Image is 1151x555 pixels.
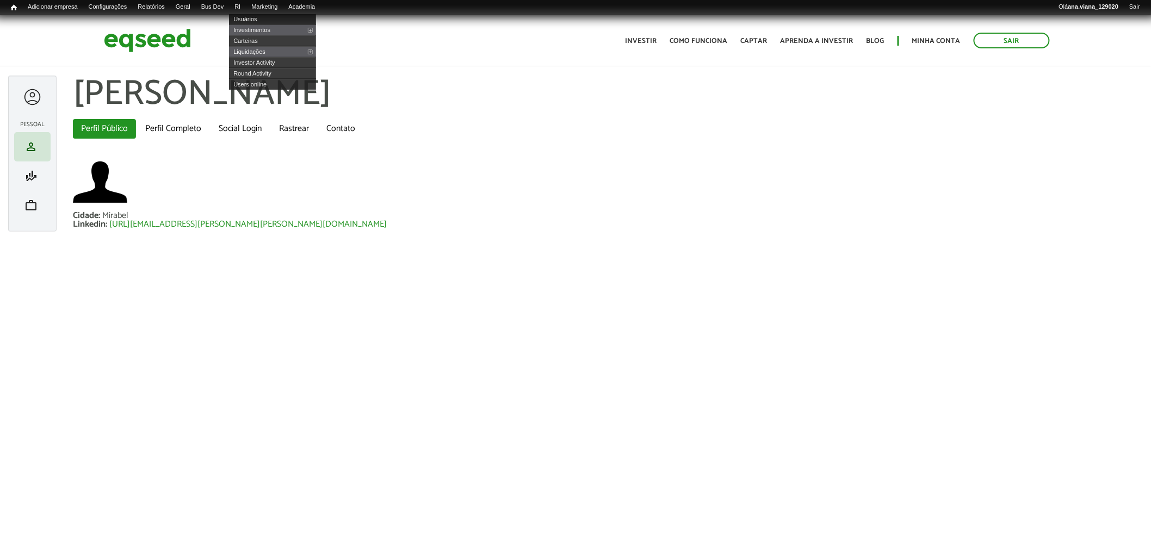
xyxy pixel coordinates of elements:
[14,161,51,191] li: Minha simulação
[14,132,51,161] li: Meu perfil
[14,191,51,220] li: Meu portfólio
[83,3,133,11] a: Configurações
[196,3,230,11] a: Bus Dev
[109,220,387,229] a: [URL][EMAIL_ADDRESS][PERSON_NAME][PERSON_NAME][DOMAIN_NAME]
[867,38,884,45] a: Blog
[73,220,109,229] div: Linkedin
[73,76,1143,114] h1: [PERSON_NAME]
[211,119,270,139] a: Social Login
[17,170,48,183] a: finance_mode
[229,14,316,24] a: Usuários
[73,211,102,220] div: Cidade
[98,208,100,223] span: :
[104,26,191,55] img: EqSeed
[14,121,51,128] h2: Pessoal
[73,155,127,209] a: Ver perfil do usuário.
[22,3,83,11] a: Adicionar empresa
[229,3,246,11] a: RI
[5,3,22,13] a: Início
[741,38,768,45] a: Captar
[246,3,283,11] a: Marketing
[1124,3,1146,11] a: Sair
[17,140,48,153] a: person
[137,119,209,139] a: Perfil Completo
[318,119,363,139] a: Contato
[974,33,1050,48] a: Sair
[106,217,107,232] span: :
[283,3,321,11] a: Academia
[1054,3,1124,11] a: Oláana.viana_129020
[271,119,317,139] a: Rastrear
[17,199,48,212] a: work
[24,140,38,153] span: person
[781,38,853,45] a: Aprenda a investir
[132,3,170,11] a: Relatórios
[1068,3,1119,10] strong: ana.viana_129020
[24,170,38,183] span: finance_mode
[102,211,128,220] div: Mirabel
[170,3,196,11] a: Geral
[11,4,17,11] span: Início
[22,87,42,107] a: Expandir menu
[73,155,127,209] img: Foto de Ana Viana
[670,38,728,45] a: Como funciona
[73,119,136,139] a: Perfil Público
[626,38,657,45] a: Investir
[24,199,38,212] span: work
[912,38,961,45] a: Minha conta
